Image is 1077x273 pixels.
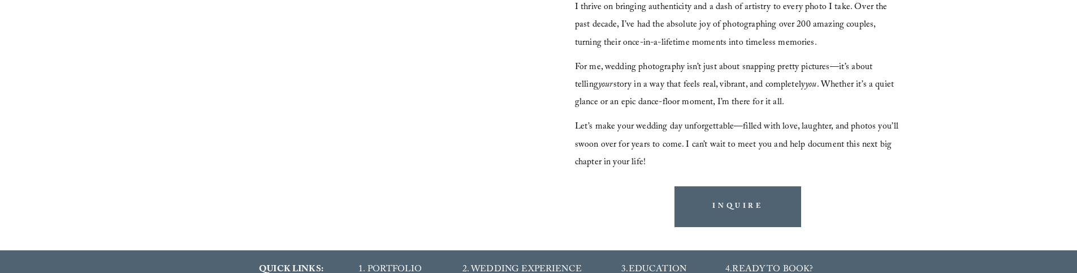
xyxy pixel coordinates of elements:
span: For me, wedding photography isn’t just about snapping pretty pictures—it’s about telling story in... [575,60,896,110]
em: you [805,78,816,93]
a: INQUIRE [674,186,801,227]
em: your [598,78,613,93]
span: Let’s make your wedding day unforgettable—filled with love, laughter, and photos you’ll swoon ove... [575,120,901,170]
